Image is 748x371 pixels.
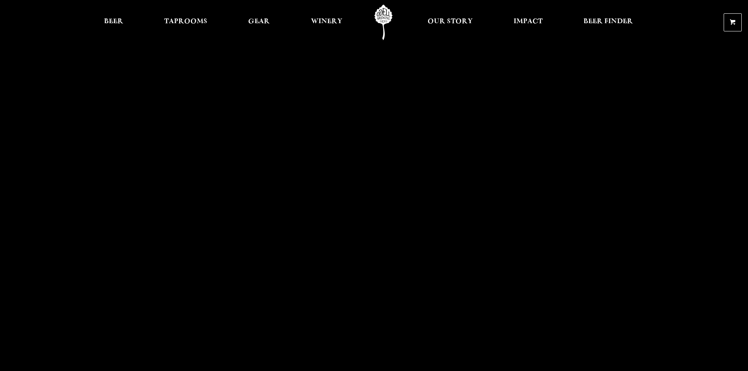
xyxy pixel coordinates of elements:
[428,18,473,25] span: Our Story
[306,5,347,40] a: Winery
[583,18,633,25] span: Beer Finder
[311,18,342,25] span: Winery
[514,18,543,25] span: Impact
[243,5,275,40] a: Gear
[159,5,212,40] a: Taprooms
[248,18,270,25] span: Gear
[578,5,638,40] a: Beer Finder
[508,5,548,40] a: Impact
[422,5,478,40] a: Our Story
[164,18,207,25] span: Taprooms
[369,5,398,40] a: Odell Home
[99,5,128,40] a: Beer
[104,18,123,25] span: Beer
